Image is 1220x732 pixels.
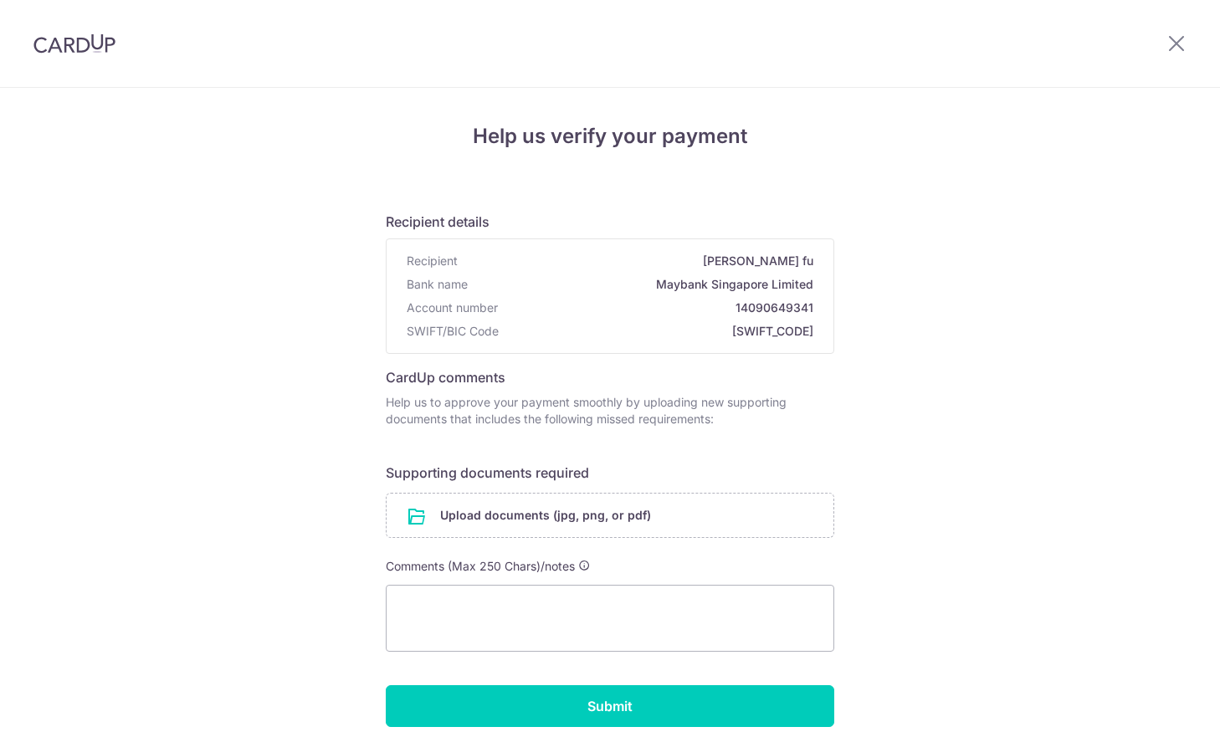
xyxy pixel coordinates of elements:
[386,463,834,483] h6: Supporting documents required
[33,33,115,54] img: CardUp
[407,299,498,316] span: Account number
[464,253,813,269] span: [PERSON_NAME] fu
[407,276,468,293] span: Bank name
[386,493,834,538] div: Upload documents (jpg, png, or pdf)
[474,276,813,293] span: Maybank Singapore Limited
[505,323,813,340] span: [SWIFT_CODE]
[386,121,834,151] h4: Help us verify your payment
[505,299,813,316] span: 14090649341
[407,323,499,340] span: SWIFT/BIC Code
[386,212,834,232] h6: Recipient details
[386,685,834,727] input: Submit
[386,559,575,573] span: Comments (Max 250 Chars)/notes
[407,253,458,269] span: Recipient
[386,367,834,387] h6: CardUp comments
[386,394,834,427] p: Help us to approve your payment smoothly by uploading new supporting documents that includes the ...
